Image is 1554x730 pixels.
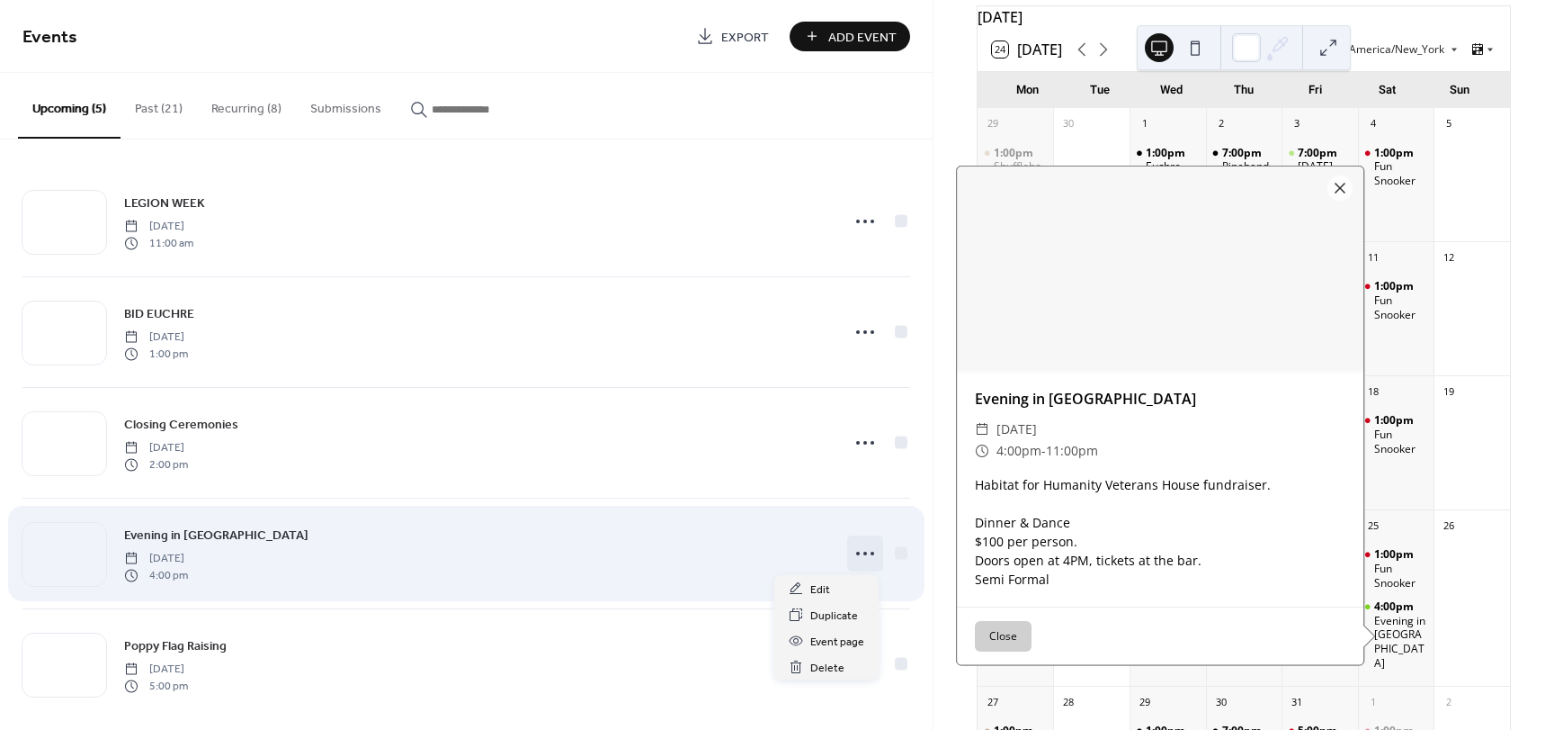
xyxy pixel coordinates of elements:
div: 1 [1363,692,1383,712]
span: 1:00pm [1374,146,1416,160]
span: Delete [810,659,844,678]
div: Shuffleboard [978,146,1054,188]
span: 11:00 am [124,235,193,251]
button: Upcoming (5) [18,73,121,139]
div: Fun Snooker [1358,146,1434,188]
span: Events [22,20,77,55]
span: 1:00pm [1374,547,1416,562]
span: Duplicate [810,607,858,626]
span: [DATE] [124,551,188,567]
div: 12 [1439,248,1459,267]
span: Event page [810,633,864,652]
div: 27 [983,692,1003,712]
div: [DATE] Night Dance [1298,159,1351,202]
span: [DATE] [124,329,188,346]
span: 4:00 pm [124,567,188,583]
div: Pipeband Practice [1222,159,1275,187]
a: LEGION WEEK [124,193,205,213]
span: Edit [810,581,830,599]
span: Add Event [828,28,897,47]
div: ​ [975,419,989,440]
div: Fri [1280,72,1352,108]
span: 1:00pm [1374,413,1416,428]
span: America/New_York [1349,44,1444,55]
div: Evening in [GEOGRAPHIC_DATA] [1374,614,1427,670]
div: Euchre [1146,159,1181,174]
span: LEGION WEEK [124,194,205,213]
span: Export [721,28,769,47]
span: 11:00pm [1046,440,1098,462]
span: - [1041,440,1046,462]
div: 29 [1135,692,1155,712]
div: Fun Snooker [1374,428,1427,455]
button: Past (21) [121,73,197,137]
span: 5:00 pm [124,678,188,694]
span: Evening in [GEOGRAPHIC_DATA] [124,527,308,545]
div: 30 [1211,692,1231,712]
button: 24[DATE] [986,37,1068,62]
div: Fun Snooker [1374,562,1427,590]
span: [DATE] [124,219,193,235]
span: [DATE] [996,419,1037,440]
span: [DATE] [124,440,188,456]
button: Recurring (8) [197,73,296,137]
div: 1 [1135,114,1155,134]
div: Euchre [1130,146,1206,174]
div: 26 [1439,516,1459,536]
div: ​ [975,440,989,462]
div: 30 [1058,114,1078,134]
span: 1:00pm [1146,146,1188,160]
span: 1:00pm [1374,279,1416,293]
div: 19 [1439,382,1459,401]
div: Fun Snooker [1374,293,1427,321]
div: 3 [1287,114,1307,134]
div: [DATE] [978,6,1510,28]
a: Poppy Flag Raising [124,635,227,656]
div: Friday Night Dance [1282,146,1358,202]
button: Submissions [296,73,396,137]
div: Fun Snooker [1358,279,1434,321]
div: Sat [1352,72,1424,108]
div: 2 [1211,114,1231,134]
div: Sun [1424,72,1496,108]
span: Closing Ceremonies [124,416,238,435]
button: Add Event [790,22,910,51]
span: 7:00pm [1222,146,1264,160]
span: Poppy Flag Raising [124,637,227,656]
div: Pipeband Practice [1206,146,1282,188]
div: Fun Snooker [1358,413,1434,455]
div: 2 [1439,692,1459,712]
div: Thu [1208,72,1280,108]
button: Close [975,621,1032,652]
div: Evening in [GEOGRAPHIC_DATA] [957,388,1363,410]
span: [DATE] [124,662,188,678]
span: 1:00pm [994,146,1036,160]
span: 7:00pm [1298,146,1340,160]
div: Wed [1136,72,1208,108]
div: Shuffleboard [994,159,1047,187]
span: 1:00 pm [124,346,188,362]
div: 28 [1058,692,1078,712]
a: Export [683,22,782,51]
span: 4:00pm [996,440,1041,462]
a: BID EUCHRE [124,303,194,324]
span: 2:00 pm [124,456,188,473]
div: 5 [1439,114,1459,134]
a: Closing Ceremonies [124,414,238,435]
div: 29 [983,114,1003,134]
div: 4 [1363,114,1383,134]
div: Tue [1064,72,1136,108]
span: BID EUCHRE [124,305,194,324]
div: Fun Snooker [1358,547,1434,590]
div: Habitat for Humanity Veterans House fundraiser. Dinner & Dance $100 per person. Doors open at 4PM... [957,475,1363,589]
span: 4:00pm [1374,599,1416,614]
div: Mon [992,72,1064,108]
div: Fun Snooker [1374,159,1427,187]
div: 31 [1287,692,1307,712]
div: Evening in Paris Gala [1358,599,1434,670]
a: Evening in [GEOGRAPHIC_DATA] [124,525,308,545]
